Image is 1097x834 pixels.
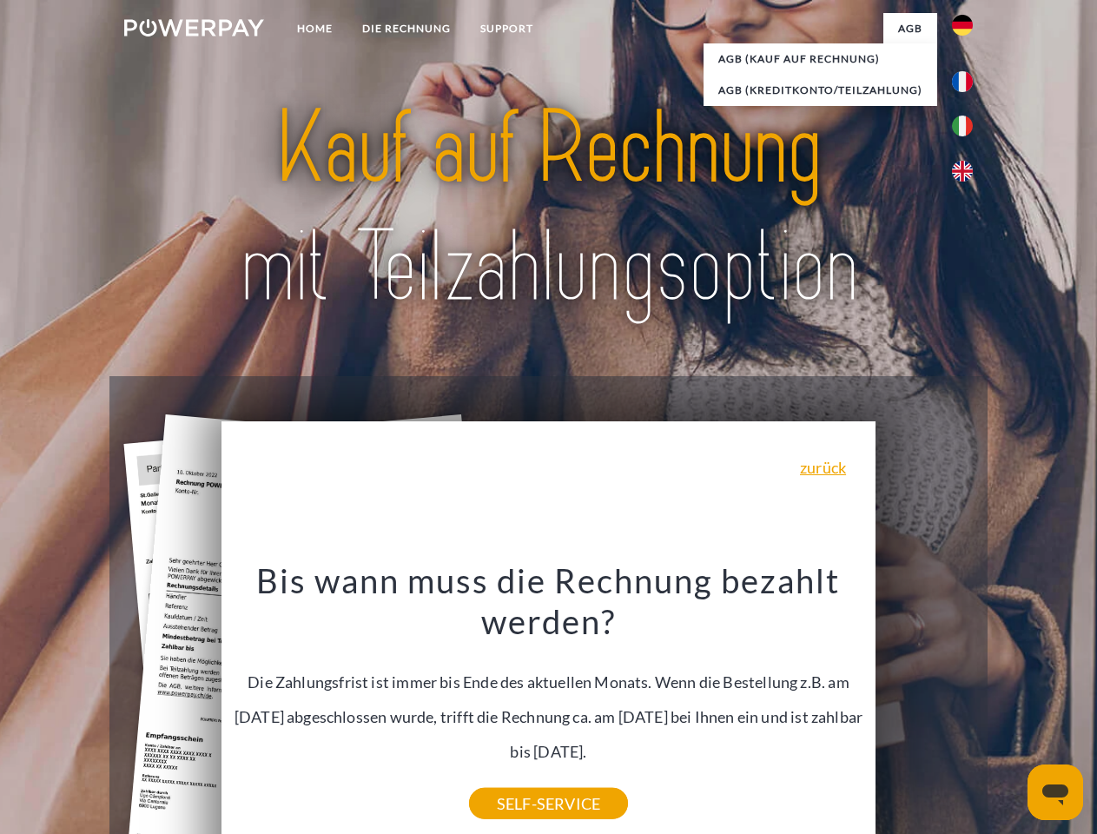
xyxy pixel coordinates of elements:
[347,13,466,44] a: DIE RECHNUNG
[704,75,937,106] a: AGB (Kreditkonto/Teilzahlung)
[466,13,548,44] a: SUPPORT
[800,460,846,475] a: zurück
[232,559,866,804] div: Die Zahlungsfrist ist immer bis Ende des aktuellen Monats. Wenn die Bestellung z.B. am [DATE] abg...
[282,13,347,44] a: Home
[232,559,866,643] h3: Bis wann muss die Rechnung bezahlt werden?
[952,71,973,92] img: fr
[883,13,937,44] a: agb
[124,19,264,36] img: logo-powerpay-white.svg
[1028,764,1083,820] iframe: Schaltfläche zum Öffnen des Messaging-Fensters
[952,161,973,182] img: en
[952,15,973,36] img: de
[166,83,931,333] img: title-powerpay_de.svg
[704,43,937,75] a: AGB (Kauf auf Rechnung)
[952,116,973,136] img: it
[469,788,628,819] a: SELF-SERVICE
